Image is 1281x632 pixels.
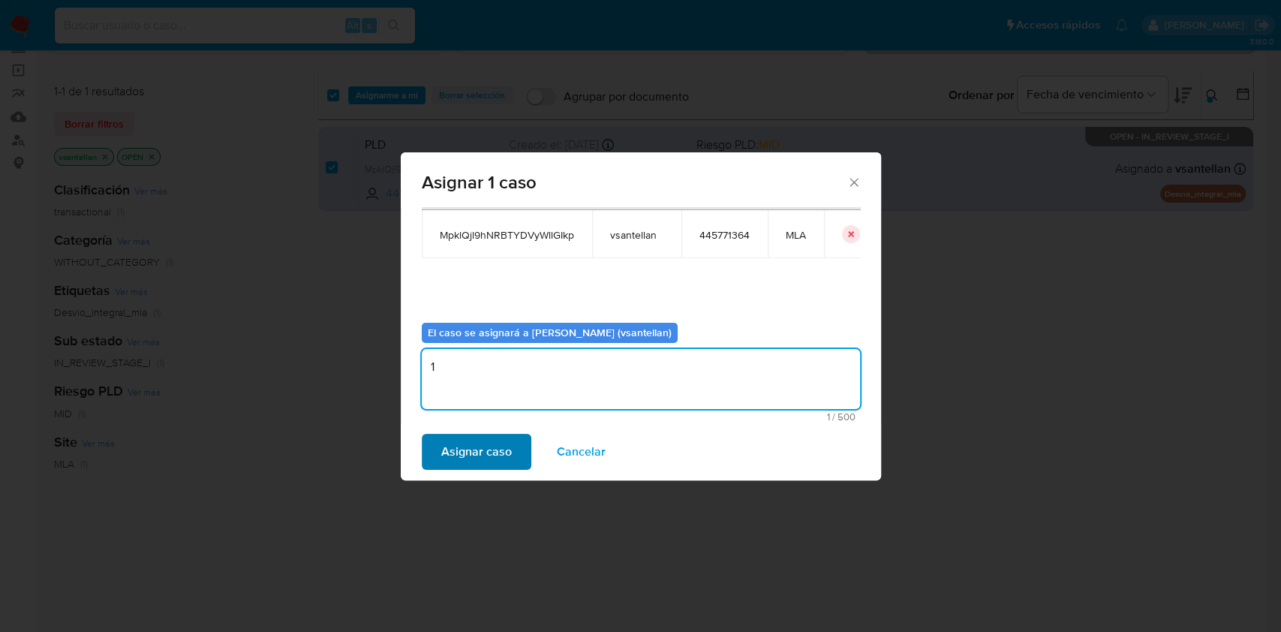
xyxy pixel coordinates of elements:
[537,434,625,470] button: Cancelar
[557,435,606,468] span: Cancelar
[428,325,672,340] b: El caso se asignará a [PERSON_NAME] (vsantellan)
[846,175,860,188] button: Cerrar ventana
[422,434,531,470] button: Asignar caso
[786,228,806,242] span: MLA
[699,228,750,242] span: 445771364
[401,152,881,480] div: assign-modal
[422,173,847,191] span: Asignar 1 caso
[842,225,860,243] button: icon-button
[610,228,663,242] span: vsantellan
[426,412,856,422] span: Máximo 500 caracteres
[441,435,512,468] span: Asignar caso
[440,228,574,242] span: MpklQjl9hNRBTYDVyWllGIkp
[422,349,860,409] textarea: 1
